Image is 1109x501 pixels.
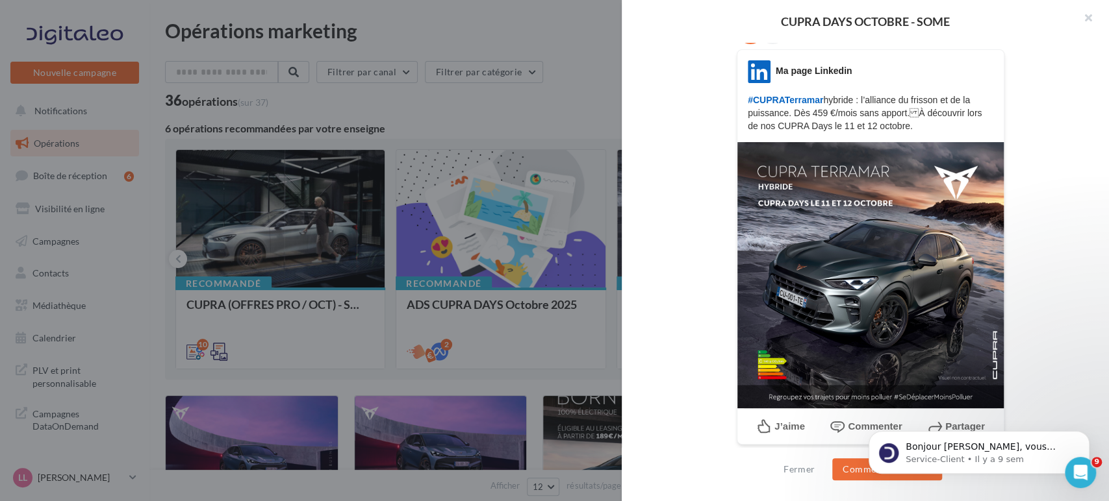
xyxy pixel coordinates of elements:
[1091,457,1102,467] span: 9
[19,82,240,125] div: message notification from Service-Client, Il y a 9 sem. Bonjour Lucas, vous n'avez pas encore sou...
[737,142,1004,408] img: Terramar_Loyer_1x1.jpg
[748,93,993,132] p: hybride : l’alliance du frisson et de la puissance. Dès 459 €/mois sans apport. À découvrir lors ...
[778,461,820,477] button: Fermer
[774,421,805,432] span: J’aime
[832,458,942,480] button: Commencer l'édition
[848,421,902,432] span: Commenter
[29,93,50,114] img: Profile image for Service-Client
[849,349,1109,495] iframe: Intercom notifications message
[57,92,222,193] span: Bonjour [PERSON_NAME], vous n'avez pas encore souscrit au module Marketing Direct ? Pour cela, c'...
[776,64,852,77] div: Ma page Linkedin
[1065,457,1096,488] iframe: Intercom live chat
[737,445,1004,461] div: La prévisualisation est non-contractuelle
[643,16,1088,27] div: CUPRA DAYS OCTOBRE - SOME
[57,104,224,116] p: Message from Service-Client, sent Il y a 9 sem
[748,95,823,105] span: #CUPRATerramar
